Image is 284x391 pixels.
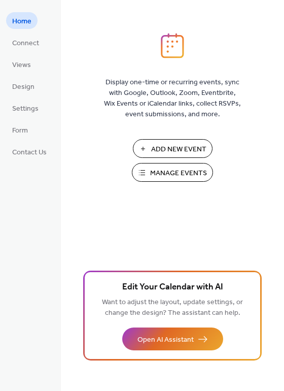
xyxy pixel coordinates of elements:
a: Settings [6,100,45,116]
button: Add New Event [133,139,212,158]
span: Views [12,60,31,71]
span: Settings [12,104,39,114]
button: Open AI Assistant [122,328,223,350]
span: Home [12,16,31,27]
span: Display one-time or recurring events, sync with Google, Outlook, Zoom, Eventbrite, Wix Events or ... [104,77,241,120]
button: Manage Events [132,163,213,182]
a: Design [6,78,41,94]
span: Design [12,82,34,92]
span: Form [12,125,28,136]
a: Contact Us [6,143,53,160]
span: Manage Events [150,168,207,179]
a: Views [6,56,37,73]
span: Add New Event [151,144,206,155]
span: Open AI Assistant [137,335,194,345]
span: Connect [12,38,39,49]
a: Home [6,12,38,29]
span: Contact Us [12,147,47,158]
a: Form [6,121,34,138]
img: logo_icon.svg [161,33,184,58]
span: Edit Your Calendar with AI [122,280,223,295]
span: Want to adjust the layout, update settings, or change the design? The assistant can help. [102,296,243,320]
a: Connect [6,34,45,51]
